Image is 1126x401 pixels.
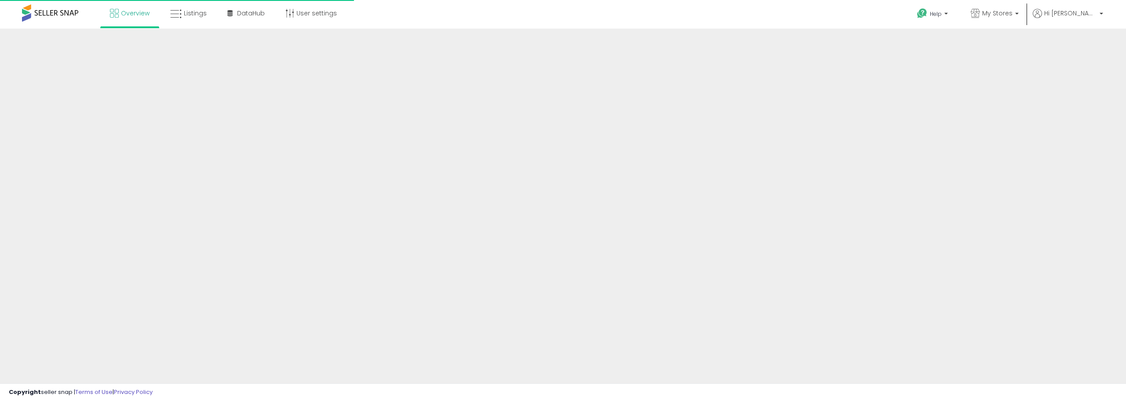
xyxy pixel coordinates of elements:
span: Hi [PERSON_NAME] [1044,9,1097,18]
span: Help [930,10,942,18]
span: Listings [184,9,207,18]
span: DataHub [237,9,265,18]
i: Get Help [917,8,928,19]
a: Hi [PERSON_NAME] [1033,9,1103,29]
span: Overview [121,9,150,18]
div: seller snap | | [9,388,153,397]
a: Privacy Policy [114,388,153,396]
a: Terms of Use [75,388,113,396]
span: My Stores [982,9,1013,18]
a: Help [910,1,957,29]
strong: Copyright [9,388,41,396]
